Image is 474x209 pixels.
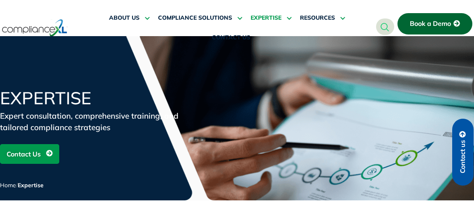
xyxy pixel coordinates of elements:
span: ABOUT US [109,14,139,22]
a: Contact us [452,119,474,186]
span: RESOURCES [300,14,335,22]
span: COMPLIANCE SOLUTIONS [158,14,232,22]
span: Expertise [18,181,44,189]
span: CONTACT US [212,34,250,41]
a: ABOUT US [109,8,150,28]
a: COMPLIANCE SOLUTIONS [158,8,242,28]
a: CONTACT US [212,28,250,48]
a: RESOURCES [300,8,345,28]
img: logo-one.svg [2,18,67,37]
a: EXPERTISE [251,8,292,28]
span: Contact Us [7,146,41,162]
span: Contact us [459,140,467,173]
span: Book a Demo [410,20,451,28]
a: Book a Demo [397,13,472,34]
a: navsearch-button [376,18,394,35]
span: EXPERTISE [251,14,281,22]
